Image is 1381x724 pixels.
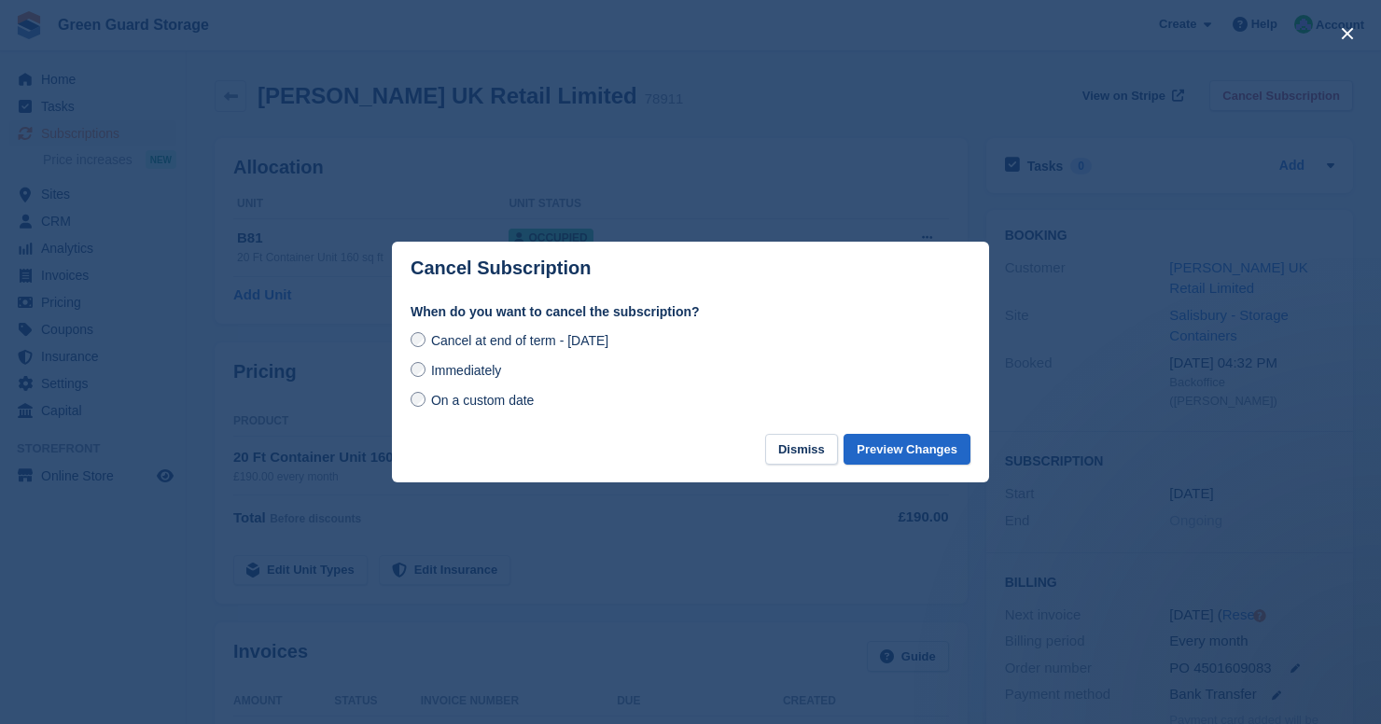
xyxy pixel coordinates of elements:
span: On a custom date [431,393,535,408]
p: Cancel Subscription [411,258,591,279]
button: Preview Changes [844,434,970,465]
button: Dismiss [765,434,838,465]
span: Immediately [431,363,501,378]
label: When do you want to cancel the subscription? [411,302,970,322]
button: close [1332,19,1362,49]
input: Immediately [411,362,425,377]
input: On a custom date [411,392,425,407]
span: Cancel at end of term - [DATE] [431,333,608,348]
input: Cancel at end of term - [DATE] [411,332,425,347]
